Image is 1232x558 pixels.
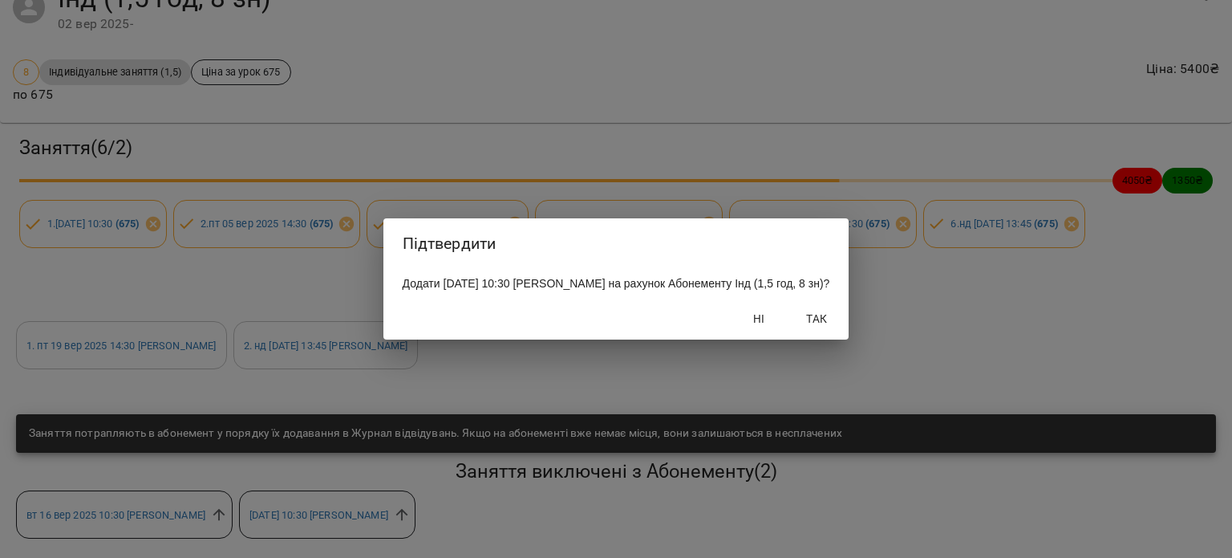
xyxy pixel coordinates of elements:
span: Так [797,309,836,328]
button: Ні [733,304,784,333]
h2: Підтвердити [403,231,830,256]
button: Так [791,304,842,333]
span: Ні [740,309,778,328]
div: Додати [DATE] 10:30 [PERSON_NAME] на рахунок Абонементу Інд (1,5 год, 8 зн)? [383,269,849,298]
